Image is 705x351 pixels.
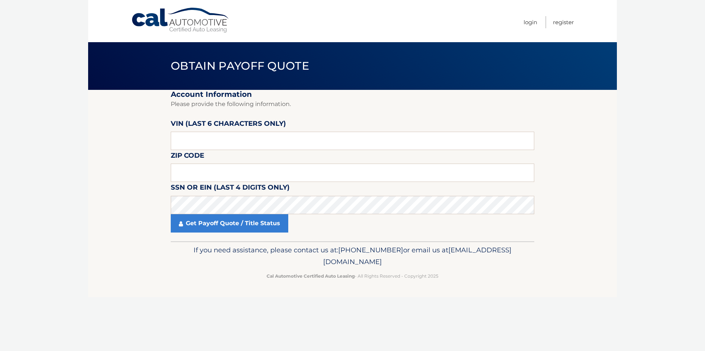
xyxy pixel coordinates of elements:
label: VIN (last 6 characters only) [171,118,286,132]
span: Obtain Payoff Quote [171,59,309,73]
h2: Account Information [171,90,534,99]
p: - All Rights Reserved - Copyright 2025 [176,272,529,280]
p: If you need assistance, please contact us at: or email us at [176,244,529,268]
label: SSN or EIN (last 4 digits only) [171,182,290,195]
a: Cal Automotive [131,7,230,33]
a: Get Payoff Quote / Title Status [171,214,288,233]
p: Please provide the following information. [171,99,534,109]
a: Register [553,16,574,28]
strong: Cal Automotive Certified Auto Leasing [267,273,355,279]
label: Zip Code [171,150,204,164]
a: Login [524,16,537,28]
span: [PHONE_NUMBER] [338,246,403,254]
